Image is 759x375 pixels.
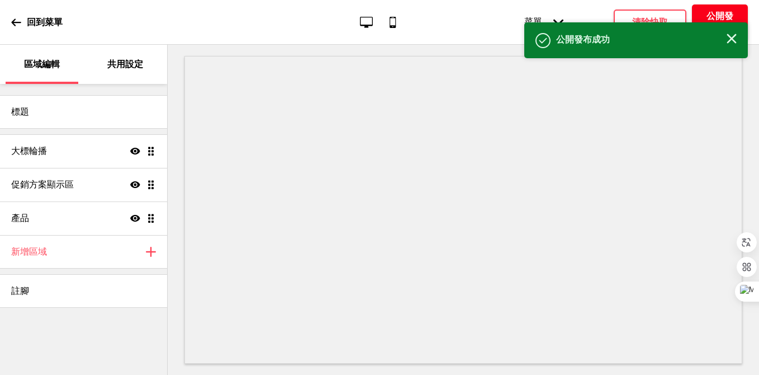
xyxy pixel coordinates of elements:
h4: 清除快取 [632,16,668,29]
h4: 註腳 [11,285,29,297]
a: 回到菜單 [11,7,63,37]
h4: 標題 [11,106,29,118]
h4: 新增區域 [11,246,47,258]
h4: 促銷方案顯示區 [11,179,74,191]
button: 公開發佈 [692,4,748,40]
button: 清除快取 [614,10,686,35]
div: 菜單 [513,5,575,39]
h4: 大標輪播 [11,145,47,157]
h4: 公開發布成功 [556,34,727,46]
h4: 產品 [11,212,29,224]
p: 區域編輯 [24,58,60,71]
p: 共用設定 [107,58,143,71]
h4: 公開發佈 [703,10,737,35]
p: 回到菜單 [27,16,63,29]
